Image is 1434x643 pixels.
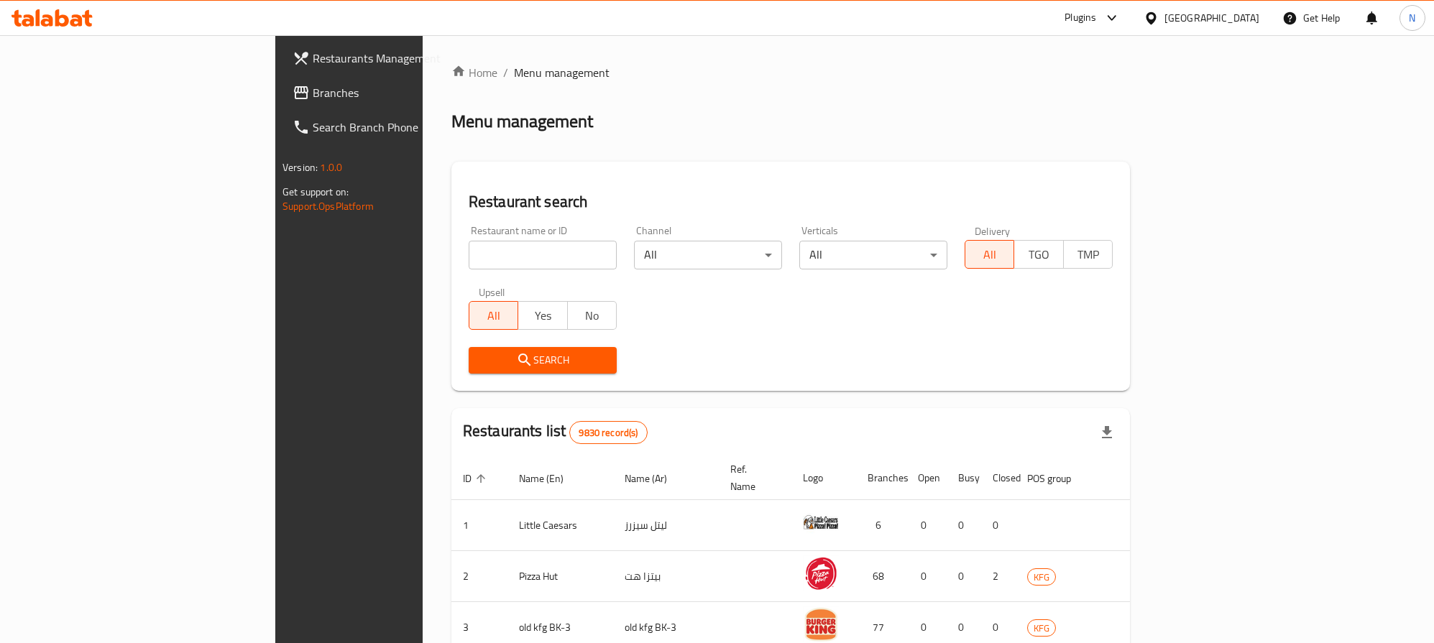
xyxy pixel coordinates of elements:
span: Version: [282,158,318,177]
span: All [475,305,513,326]
th: Logo [791,456,856,500]
span: TGO [1020,244,1057,265]
td: 68 [856,551,906,602]
a: Support.OpsPlatform [282,197,374,216]
button: TMP [1063,240,1113,269]
span: N [1409,10,1415,26]
span: Yes [524,305,561,326]
td: 6 [856,500,906,551]
span: No [574,305,611,326]
span: Name (En) [519,470,582,487]
th: Open [906,456,947,500]
button: All [965,240,1014,269]
td: 0 [906,500,947,551]
span: Menu management [514,64,610,81]
a: Branches [281,75,515,110]
button: TGO [1014,240,1063,269]
span: 1.0.0 [320,158,342,177]
th: Busy [947,456,981,500]
td: Pizza Hut [507,551,613,602]
h2: Restaurant search [469,191,1113,213]
th: Closed [981,456,1016,500]
span: TMP [1070,244,1107,265]
button: No [567,301,617,330]
img: Pizza Hut [803,555,839,591]
span: All [971,244,1008,265]
span: 9830 record(s) [570,426,646,440]
button: Search [469,347,617,374]
div: Plugins [1065,9,1096,27]
img: Little Caesars [803,504,839,540]
span: POS group [1027,470,1090,487]
div: Total records count [569,421,647,444]
td: 0 [947,551,981,602]
td: Little Caesars [507,500,613,551]
div: All [634,241,782,269]
span: Ref. Name [730,461,774,495]
input: Search for restaurant name or ID.. [469,241,617,269]
td: 0 [947,500,981,551]
a: Search Branch Phone [281,110,515,144]
div: [GEOGRAPHIC_DATA] [1164,10,1259,26]
nav: breadcrumb [451,64,1130,81]
td: ليتل سيزرز [613,500,719,551]
span: KFG [1028,569,1055,586]
h2: Menu management [451,110,593,133]
span: Search Branch Phone [313,119,503,136]
button: Yes [518,301,567,330]
span: ID [463,470,490,487]
span: KFG [1028,620,1055,637]
td: 0 [906,551,947,602]
img: old kfg BK-3 [803,606,839,642]
label: Delivery [975,226,1011,236]
th: Branches [856,456,906,500]
h2: Restaurants list [463,420,648,444]
span: Search [480,351,605,369]
a: Restaurants Management [281,41,515,75]
td: بيتزا هت [613,551,719,602]
span: Name (Ar) [625,470,686,487]
button: All [469,301,518,330]
div: Export file [1090,415,1124,450]
td: 2 [981,551,1016,602]
span: Get support on: [282,182,349,201]
td: 0 [981,500,1016,551]
span: Branches [313,84,503,101]
div: All [799,241,947,269]
span: Restaurants Management [313,50,503,67]
label: Upsell [479,287,505,297]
